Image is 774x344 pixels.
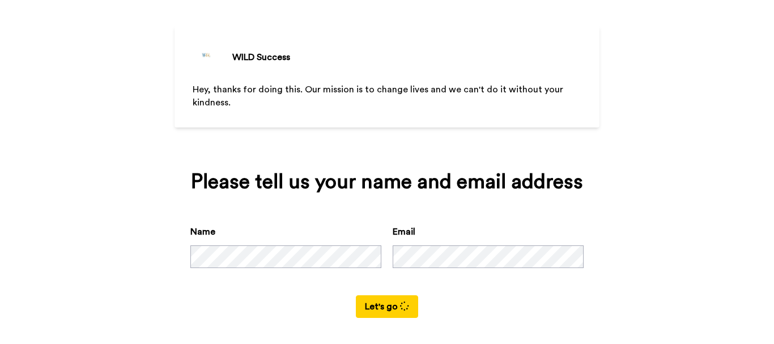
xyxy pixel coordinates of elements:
[356,295,418,318] button: Let's go
[232,50,290,64] div: WILD Success
[193,85,565,107] span: Hey, thanks for doing this. Our mission is to change lives and we can't do it without your kindness.
[190,225,215,239] label: Name
[393,225,415,239] label: Email
[190,171,584,193] div: Please tell us your name and email address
